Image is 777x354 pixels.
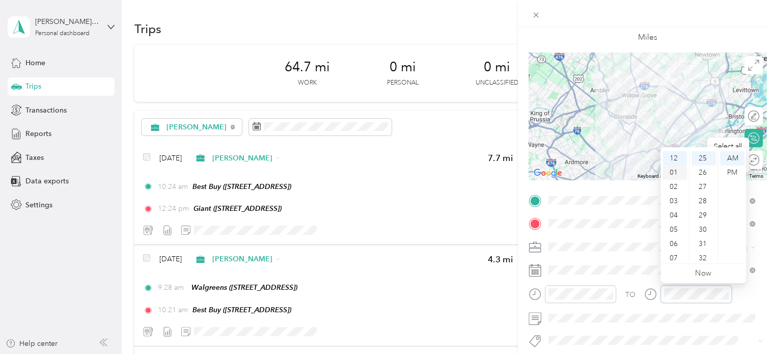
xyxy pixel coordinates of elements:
[695,268,711,278] a: Now
[662,166,687,180] div: 01
[691,151,716,166] div: 25
[531,167,565,180] img: Google
[691,223,716,237] div: 30
[691,194,716,208] div: 28
[691,208,716,223] div: 29
[662,237,687,251] div: 06
[662,151,687,166] div: 12
[714,142,742,151] span: Select all
[691,166,716,180] div: 26
[662,208,687,223] div: 04
[720,166,744,180] div: PM
[691,180,716,194] div: 27
[691,251,716,265] div: 32
[691,237,716,251] div: 31
[662,194,687,208] div: 03
[638,31,657,44] p: Miles
[637,173,681,180] button: Keyboard shortcuts
[531,167,565,180] a: Open this area in Google Maps (opens a new window)
[662,251,687,265] div: 07
[720,151,744,166] div: AM
[662,180,687,194] div: 02
[720,297,777,354] iframe: Everlance-gr Chat Button Frame
[625,289,635,300] div: TO
[662,223,687,237] div: 05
